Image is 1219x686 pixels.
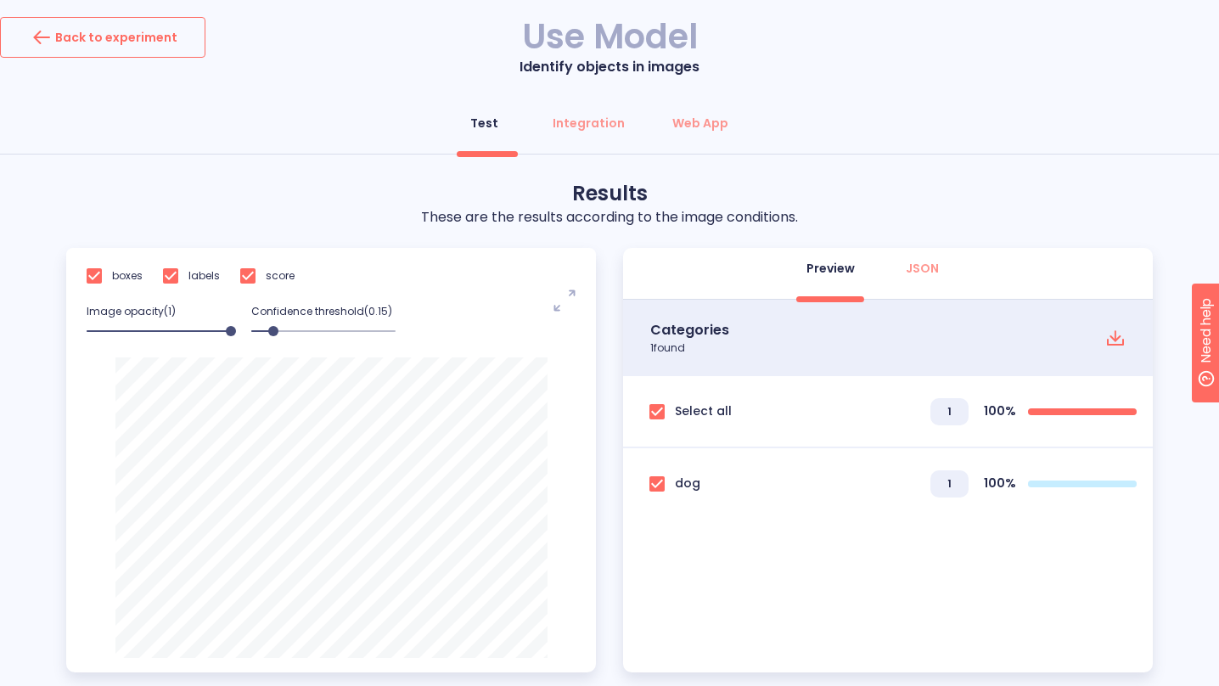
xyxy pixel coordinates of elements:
p: labels [188,268,220,284]
p: 100 % [979,402,1021,420]
div: Test [470,115,498,132]
p: 1 [947,476,952,492]
p: boxes [112,268,143,284]
p: Confidence threshold( 0.15 ) [251,304,396,319]
div: Back to experiment [28,24,177,51]
p: 100 % [979,475,1021,492]
p: Categories [650,320,729,340]
p: Results [421,180,798,207]
p: Image opacity( 1 ) [87,304,231,319]
div: JSON [906,260,939,277]
p: dog [675,475,700,492]
p: Select all [675,402,732,420]
span: Need help [40,4,104,25]
p: 1 found [650,340,729,356]
p: 1 [947,404,952,419]
div: Preview [806,260,855,277]
div: Web App [672,115,728,132]
p: score [266,268,295,284]
p: These are the results according to the image conditions. [421,207,798,228]
div: Integration [553,115,625,132]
